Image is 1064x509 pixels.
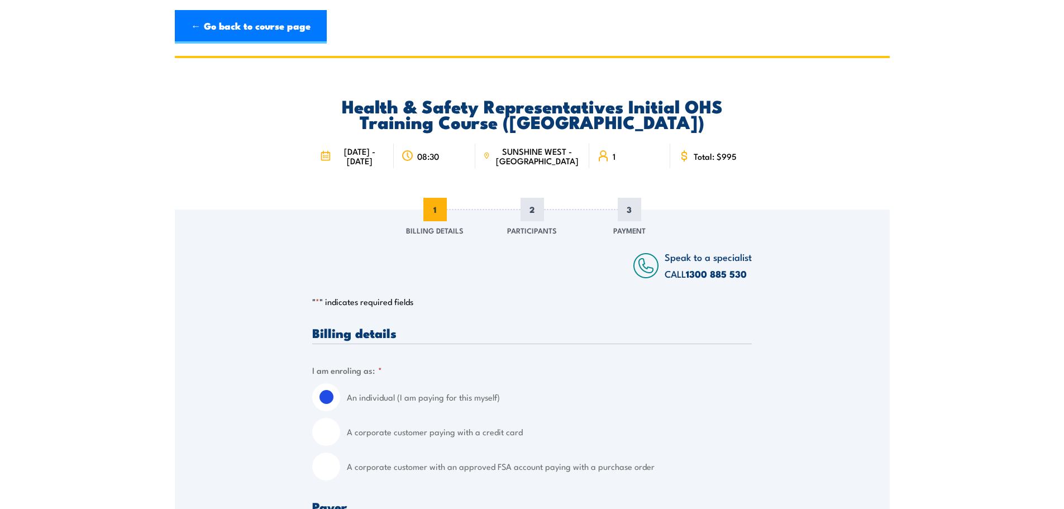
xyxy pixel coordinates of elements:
[665,250,752,280] span: Speak to a specialist CALL
[686,267,747,281] a: 1300 885 530
[312,364,382,377] legend: I am enroling as:
[613,225,646,236] span: Payment
[347,383,752,411] label: An individual (I am paying for this myself)
[694,151,737,161] span: Total: $995
[175,10,327,44] a: ← Go back to course page
[334,146,386,165] span: [DATE] - [DATE]
[312,296,752,307] p: " " indicates required fields
[521,198,544,221] span: 2
[312,98,752,129] h2: Health & Safety Representatives Initial OHS Training Course ([GEOGRAPHIC_DATA])
[613,151,616,161] span: 1
[507,225,557,236] span: Participants
[417,151,439,161] span: 08:30
[347,418,752,446] label: A corporate customer paying with a credit card
[312,326,752,339] h3: Billing details
[493,146,581,165] span: SUNSHINE WEST - [GEOGRAPHIC_DATA]
[406,225,464,236] span: Billing Details
[618,198,641,221] span: 3
[423,198,447,221] span: 1
[347,453,752,481] label: A corporate customer with an approved FSA account paying with a purchase order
